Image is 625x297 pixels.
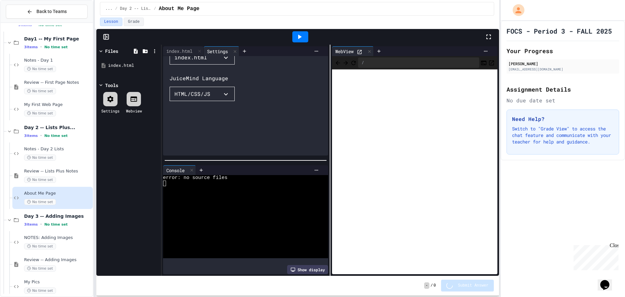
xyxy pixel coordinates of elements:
[24,257,91,263] span: Review -- Adding Images
[24,125,91,130] span: Day 2 -- Lists Plus...
[159,5,200,13] span: About Me Page
[24,155,56,161] span: No time set
[105,6,113,11] span: ...
[204,48,231,55] div: Settings
[508,67,617,72] div: [EMAIL_ADDRESS][DOMAIN_NAME]
[598,271,618,290] iframe: chat widget
[105,82,118,89] div: Tools
[24,279,91,285] span: My Pics
[24,134,38,138] span: 3 items
[24,191,91,196] span: About Me Page
[24,45,38,49] span: 3 items
[571,243,618,270] iframe: chat widget
[24,80,91,85] span: Review -- First Page Notes
[488,59,495,67] button: Open in new tab
[24,58,91,63] span: Notes - Day 1
[507,85,619,94] h2: Assignment Details
[507,97,619,104] div: No due date set
[36,8,67,15] span: Back to Teams
[24,288,56,294] span: No time set
[24,102,91,108] span: My First Web Page
[506,3,526,18] div: My Account
[507,46,619,55] h2: Your Progress
[40,222,42,227] span: •
[163,175,228,181] span: error: no source files
[105,48,118,54] div: Files
[40,44,42,50] span: •
[24,222,38,227] span: 3 items
[163,48,196,54] div: index.html
[24,66,56,72] span: No time set
[458,283,489,288] span: Submit Answer
[44,134,68,138] span: No time set
[358,57,479,68] div: /
[163,167,188,174] div: Console
[24,243,56,249] span: No time set
[335,58,341,67] span: Back
[24,36,91,42] span: Day1 -- My First Page
[350,59,357,67] button: Refresh
[108,62,159,69] div: index.html
[170,74,228,82] div: JuiceMind Language
[332,69,497,275] iframe: Web Preview
[101,108,119,114] div: Settings
[342,58,349,67] span: Forward
[154,6,156,11] span: /
[3,3,45,41] div: Chat with us now!Close
[44,45,68,49] span: No time set
[434,283,436,288] span: 0
[24,235,91,241] span: NOTES: Adding Images
[24,146,91,152] span: Notes - Day 2 Lists
[124,18,144,26] button: Grade
[508,61,617,67] div: [PERSON_NAME]
[126,108,142,114] div: Webview
[100,18,122,26] button: Lesson
[120,6,151,11] span: Day 2 -- Lists Plus...
[44,222,68,227] span: No time set
[115,6,117,11] span: /
[174,90,210,98] div: HTML/CSS/JS
[40,133,42,138] span: •
[480,59,487,67] button: Console
[24,110,56,116] span: No time set
[24,169,91,174] span: Review -- Lists Plus Notes
[512,115,614,123] h3: Need Help?
[174,53,207,61] div: index.html
[332,48,357,55] div: WebView
[507,26,612,36] h1: FOCS - Period 3 - FALL 2025
[24,213,91,219] span: Day 3 -- Adding Images
[424,282,429,289] span: -
[512,126,614,145] p: Switch to "Grade View" to access the chat feature and communicate with your teacher for help and ...
[24,177,56,183] span: No time set
[431,283,433,288] span: /
[24,88,56,94] span: No time set
[24,199,56,205] span: No time set
[24,265,56,272] span: No time set
[287,265,328,274] div: Show display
